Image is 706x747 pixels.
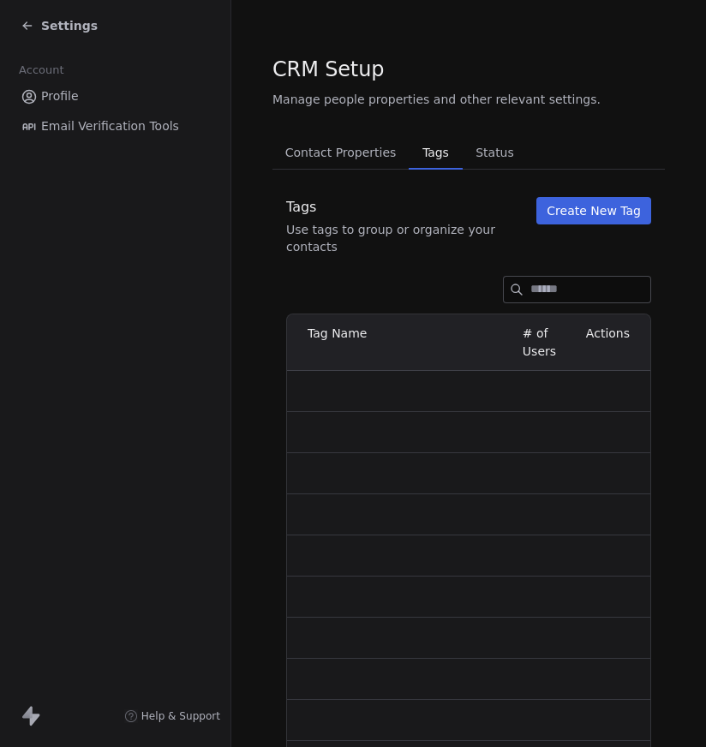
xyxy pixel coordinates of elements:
[278,140,404,164] span: Contact Properties
[286,197,536,218] div: Tags
[14,112,217,140] a: Email Verification Tools
[41,17,98,34] span: Settings
[41,117,179,135] span: Email Verification Tools
[416,140,455,164] span: Tags
[308,326,367,340] span: Tag Name
[523,326,556,358] span: # of Users
[469,140,521,164] span: Status
[14,82,217,111] a: Profile
[11,57,71,83] span: Account
[286,221,536,255] div: Use tags to group or organize your contacts
[536,197,651,224] button: Create New Tag
[21,17,98,34] a: Settings
[272,57,384,82] span: CRM Setup
[141,709,220,723] span: Help & Support
[124,709,220,723] a: Help & Support
[272,91,601,108] span: Manage people properties and other relevant settings.
[586,325,630,343] span: Actions
[41,87,79,105] span: Profile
